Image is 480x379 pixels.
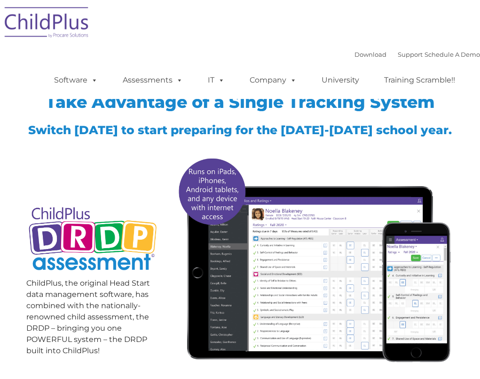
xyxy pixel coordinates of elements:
a: IT [198,71,234,90]
a: Software [45,71,107,90]
span: Take Advantage of a Single Tracking System [46,92,435,112]
a: Company [240,71,306,90]
font: | [354,51,480,58]
a: Schedule A Demo [425,51,480,58]
a: Assessments [113,71,192,90]
span: Switch [DATE] to start preparing for the [DATE]-[DATE] school year. [28,123,452,137]
a: Training Scramble!! [375,71,464,90]
a: Download [354,51,386,58]
img: All-devices [173,152,454,367]
img: Copyright - DRDP Logo [26,199,159,280]
a: Support [398,51,423,58]
a: University [312,71,369,90]
span: ChildPlus, the original Head Start data management software, has combined with the nationally-ren... [26,279,150,355]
